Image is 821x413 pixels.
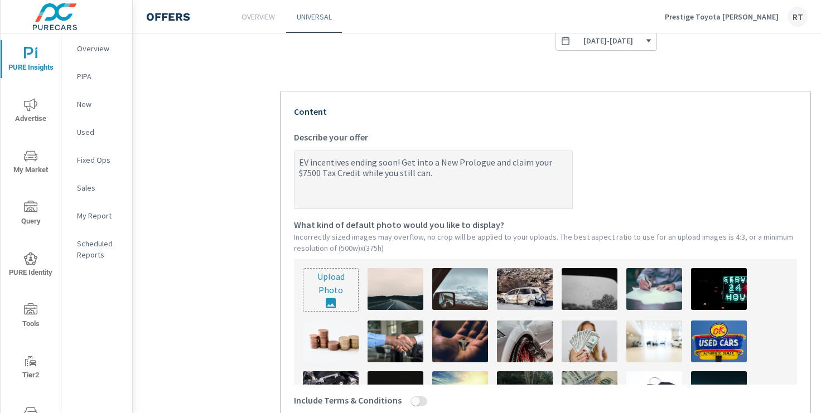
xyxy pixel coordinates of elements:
img: description [497,371,553,413]
p: Prestige Toyota [PERSON_NAME] [665,12,779,22]
div: Sales [61,179,132,196]
div: Scheduled Reports [61,235,132,263]
p: Sales [77,182,123,193]
img: description [368,268,423,310]
div: PIPA [61,68,132,85]
div: Overview [61,40,132,57]
p: New [77,99,123,110]
p: Content [294,105,797,118]
img: description [626,371,682,413]
div: My Report [61,207,132,224]
span: PURE Identity [4,252,57,279]
button: How long should this run? [556,31,657,51]
img: description [303,371,359,413]
img: description [432,371,488,413]
span: [DATE] - [DATE] [583,36,633,46]
img: description [432,320,488,362]
img: description [303,320,359,362]
p: Scheduled Reports [77,238,123,260]
span: PURE Insights [4,47,57,74]
div: New [61,96,132,113]
p: Used [77,127,123,138]
img: description [562,268,617,310]
button: Include Terms & Conditions [411,396,420,406]
img: description [626,320,682,362]
img: description [691,320,747,362]
img: description [368,371,423,413]
span: Query [4,201,57,228]
p: Overview [242,11,275,22]
span: My Market [4,149,57,177]
h4: Offers [146,10,190,23]
img: description [497,320,553,362]
p: Incorrectly sized images may overflow, no crop will be applied to your uploads. The best aspect r... [294,231,797,254]
div: Used [61,124,132,140]
p: Universal [297,11,332,22]
span: Tools [4,303,57,331]
span: What kind of default photo would you like to display? [294,218,504,231]
img: description [497,268,553,310]
img: description [432,268,488,310]
img: description [691,371,747,413]
p: My Report [77,210,123,221]
img: description [691,268,747,310]
span: Include Terms & Conditions [294,393,402,407]
img: description [562,371,617,413]
span: Tier2 [4,354,57,382]
p: Overview [77,43,123,54]
textarea: Describe your offer [294,153,572,208]
span: Advertise [4,98,57,125]
p: Fixed Ops [77,154,123,166]
span: Describe your offer [294,130,368,144]
img: description [626,268,682,310]
img: description [368,320,423,362]
div: Fixed Ops [61,152,132,168]
div: RT [788,7,808,27]
img: description [562,320,617,362]
p: PIPA [77,71,123,82]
